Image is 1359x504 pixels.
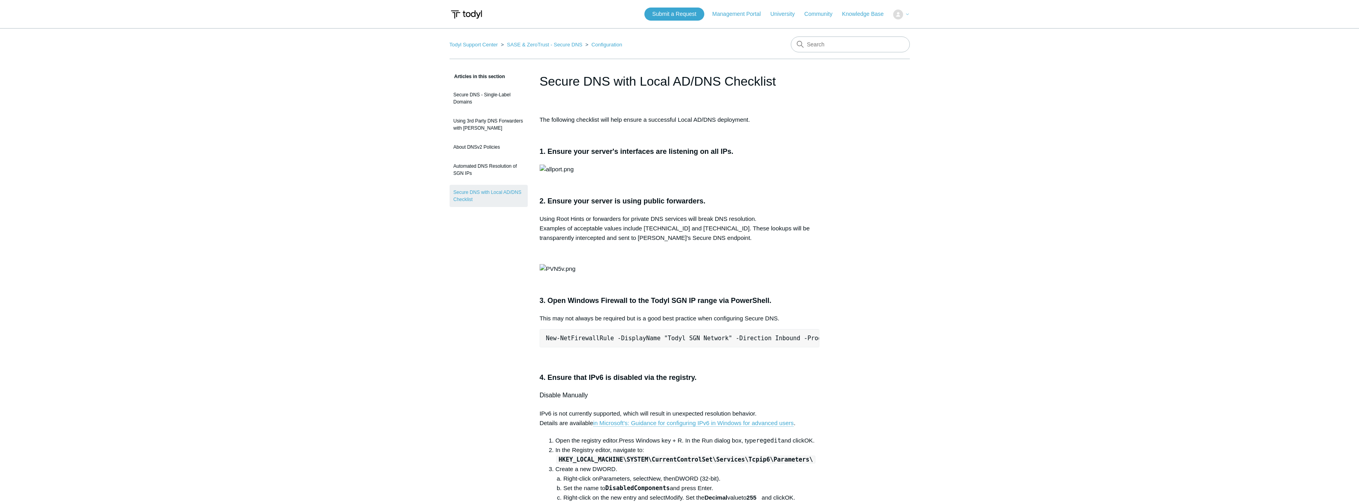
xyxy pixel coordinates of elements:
[450,159,528,181] a: Automated DNS Resolution of SGN IPs
[540,146,820,157] h3: 1. Ensure your server's interfaces are listening on all IPs.
[599,475,630,482] span: Parameters
[556,466,617,472] span: Create a new DWORD.
[450,74,505,79] span: Articles in this section
[540,72,820,91] h1: Secure DNS with Local AD/DNS Checklist
[450,42,498,48] a: Todyl Support Center
[563,485,713,491] span: Set the name to and press Enter.
[540,295,820,307] h3: 3. Open Windows Firewall to the Todyl SGN IP range via PowerShell.
[593,420,794,427] a: in Microsoft's: Guidance for configuring IPv6 in Windows for advanced users
[712,10,769,18] a: Management Portal
[556,436,820,445] li: Press Windows key + R. In the Run dialog box, type and click .
[584,42,622,48] li: Configuration
[540,115,820,125] p: The following checklist will help ensure a successful Local AD/DNS deployment.
[556,447,816,463] span: In the Registry editor, navigate to:
[785,494,794,501] span: OK
[746,494,756,501] strong: 255
[563,494,795,501] span: Right-click on the new entry and select . Set the to and click .
[540,390,820,401] h4: Disable Manually
[727,494,742,501] span: value
[704,494,727,501] strong: Decimal
[540,372,820,383] h3: 4. Ensure that IPv6 is disabled via the registry.
[804,437,813,444] span: OK
[450,185,528,207] a: Secure DNS with Local AD/DNS Checklist
[665,494,682,501] span: Modify
[592,42,622,48] a: Configuration
[649,475,660,482] span: New
[540,329,820,347] pre: New-NetFirewallRule -DisplayName "Todyl SGN Network" -Direction Inbound -Program Any -LocalAddres...
[756,437,781,444] kbd: regedit
[499,42,584,48] li: SASE & ZeroTrust - Secure DNS
[556,456,815,464] code: HKEY_LOCAL_MACHINE\SYSTEM\CurrentControlSet\Services\Tcpip6\Parameters\
[450,87,528,109] a: Secure DNS - Single-Label Domains
[540,409,820,428] p: IPv6 is not currently supported, which will result in unexpected resolution behavior. Details are...
[675,475,719,482] span: DWORD (32-bit)
[540,314,820,323] p: This may not always be required but is a good best practice when configuring Secure DNS.
[450,140,528,155] a: About DNSv2 Policies
[540,214,820,243] p: Using Root Hints or forwarders for private DNS services will break DNS resolution. Examples of ac...
[605,485,670,492] kbd: DisabledComponents
[563,475,721,482] span: Right-click on , select , then .
[804,10,840,18] a: Community
[791,36,910,52] input: Search
[450,113,528,136] a: Using 3rd Party DNS Forwarders with [PERSON_NAME]
[770,10,802,18] a: University
[450,7,483,22] img: Todyl Support Center Help Center home page
[540,264,576,274] img: PVN5v.png
[450,42,500,48] li: Todyl Support Center
[842,10,892,18] a: Knowledge Base
[540,165,574,174] img: allport.png
[507,42,582,48] a: SASE & ZeroTrust - Secure DNS
[540,195,820,207] h3: 2. Ensure your server is using public forwarders.
[556,437,619,444] span: Open the registry editor.
[644,8,704,21] a: Submit a Request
